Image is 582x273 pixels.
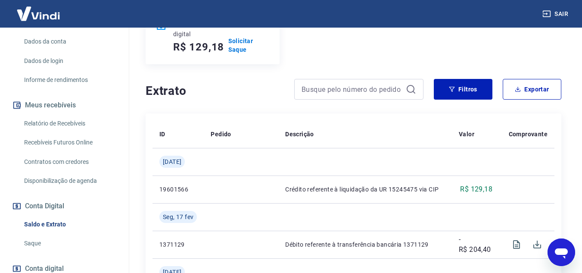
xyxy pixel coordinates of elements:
[159,240,197,249] p: 1371129
[173,40,224,54] h5: R$ 129,18
[21,71,118,89] a: Informe de rendimentos
[285,130,314,138] p: Descrição
[21,216,118,233] a: Saldo e Extrato
[285,240,445,249] p: Débito referente à transferência bancária 1371129
[163,157,181,166] span: [DATE]
[21,52,118,70] a: Dados de login
[459,130,474,138] p: Valor
[285,185,445,194] p: Crédito referente à liquidação da UR 15245475 via CIP
[434,79,492,100] button: Filtros
[163,213,193,221] span: Seg, 17 fev
[10,96,118,115] button: Meus recebíveis
[459,234,492,255] p: -R$ 204,40
[548,238,575,266] iframe: Botão para abrir a janela de mensagens
[10,197,118,216] button: Conta Digital
[173,21,220,38] p: Saldo conta digital
[159,185,197,194] p: 19601566
[21,115,118,132] a: Relatório de Recebíveis
[506,234,527,255] span: Visualizar
[302,83,402,96] input: Busque pelo número do pedido
[541,6,572,22] button: Sair
[21,134,118,151] a: Recebíveis Futuros Online
[146,82,284,100] h4: Extrato
[159,130,165,138] p: ID
[10,0,66,27] img: Vindi
[21,153,118,171] a: Contratos com credores
[460,184,492,195] p: R$ 129,18
[527,234,548,255] span: Download
[503,79,561,100] button: Exportar
[21,235,118,252] a: Saque
[211,130,231,138] p: Pedido
[228,37,269,54] a: Solicitar Saque
[21,172,118,190] a: Disponibilização de agenda
[21,33,118,50] a: Dados da conta
[509,130,548,138] p: Comprovante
